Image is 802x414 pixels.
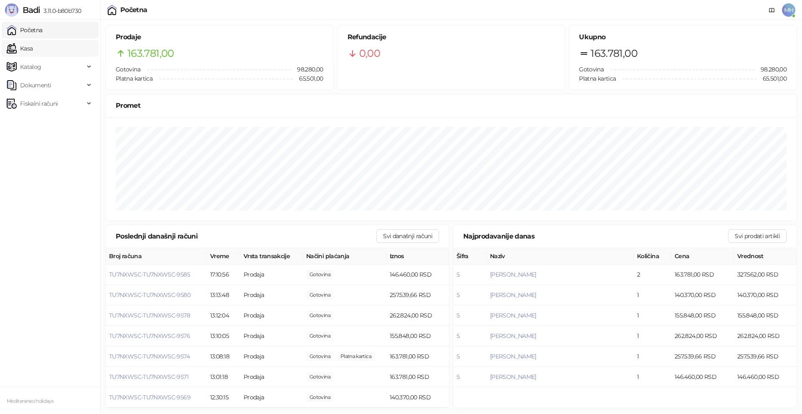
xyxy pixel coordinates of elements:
td: 262.824,00 RSD [734,326,797,346]
span: Fiskalni računi [20,95,58,112]
span: Gotovina [116,66,140,73]
div: Poslednji današnji računi [116,231,376,241]
td: 146.460,00 RSD [734,367,797,387]
td: 146.460,00 RSD [671,367,734,387]
span: 0,00 [359,46,380,61]
span: Gotovina [579,66,604,73]
a: Dokumentacija [765,3,779,17]
button: TU7NXWSC-TU7NXWSC-9578 [109,312,190,319]
td: 146.460,00 RSD [386,264,449,285]
button: TU7NXWSC-TU7NXWSC-9576 [109,332,190,340]
button: TU7NXWSC-TU7NXWSC-9580 [109,291,190,299]
div: Početna [120,7,147,13]
span: Platna kartica [116,75,152,82]
h5: Refundacije [348,32,555,42]
button: 5 [457,332,459,340]
span: 98.280,00 [291,65,323,74]
button: [PERSON_NAME] [490,291,536,299]
span: 65.501,00 [293,74,323,83]
td: 155.848,00 RSD [734,305,797,326]
td: 262.824,00 RSD [671,326,734,346]
span: 0,00 [306,311,334,320]
td: 1 [634,285,671,305]
span: 0,00 [306,270,334,279]
td: 163.781,00 RSD [386,346,449,367]
td: 13:01:18 [207,367,240,387]
button: 5 [457,271,459,278]
td: 2 [634,264,671,285]
td: 140.370,00 RSD [386,387,449,408]
th: Cena [671,248,734,264]
span: Badi [23,5,40,15]
a: Početna [7,22,43,38]
a: Kasa [7,40,33,57]
th: Količina [634,248,671,264]
button: [PERSON_NAME] [490,312,536,319]
td: 1 [634,346,671,367]
span: MH [782,3,795,17]
button: TU7NXWSC-TU7NXWSC-9574 [109,353,190,360]
button: Svi prodati artikli [728,229,787,243]
td: 257.539,66 RSD [734,346,797,367]
div: Najprodavanije danas [463,231,728,241]
td: 163.781,00 RSD [671,264,734,285]
td: 12:30:15 [207,387,240,408]
span: 98.280,00 [306,352,334,361]
button: [PERSON_NAME] [490,271,536,278]
button: 5 [457,312,459,319]
td: 13:10:05 [207,326,240,346]
td: Prodaja [240,367,303,387]
td: 140.370,00 RSD [671,285,734,305]
td: Prodaja [240,264,303,285]
td: Prodaja [240,346,303,367]
button: [PERSON_NAME] [490,332,536,340]
td: 155.848,00 RSD [386,326,449,346]
th: Načini plaćanja [303,248,386,264]
span: 163.781,00 [127,46,174,61]
h5: Prodaje [116,32,323,42]
th: Vrsta transakcije [240,248,303,264]
button: 5 [457,373,459,381]
td: Prodaja [240,285,303,305]
th: Vrednost [734,248,797,264]
td: Prodaja [240,305,303,326]
th: Vreme [207,248,240,264]
span: 65.501,00 [337,352,375,361]
td: 13:08:18 [207,346,240,367]
td: 257.539,66 RSD [386,285,449,305]
td: 262.824,00 RSD [386,305,449,326]
button: [PERSON_NAME] [490,353,536,360]
td: 13:12:04 [207,305,240,326]
span: Katalog [20,58,41,75]
th: Iznos [386,248,449,264]
button: [PERSON_NAME] [490,373,536,381]
td: 1 [634,305,671,326]
button: TU7NXWSC-TU7NXWSC-9569 [109,394,190,401]
span: 3.11.0-b80b730 [40,7,81,15]
div: Promet [116,100,787,111]
button: TU7NXWSC-TU7NXWSC-9571 [109,373,188,381]
button: TU7NXWSC-TU7NXWSC-9585 [109,271,190,278]
td: 155.848,00 RSD [671,305,734,326]
span: Dokumenti [20,77,51,94]
td: Prodaja [240,326,303,346]
span: 98.280,00 [755,65,787,74]
td: 163.781,00 RSD [386,367,449,387]
h5: Ukupno [579,32,787,42]
th: Šifra [453,248,487,264]
span: Platna kartica [579,75,616,82]
button: 5 [457,291,459,299]
td: 13:13:48 [207,285,240,305]
td: 257.539,66 RSD [671,346,734,367]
